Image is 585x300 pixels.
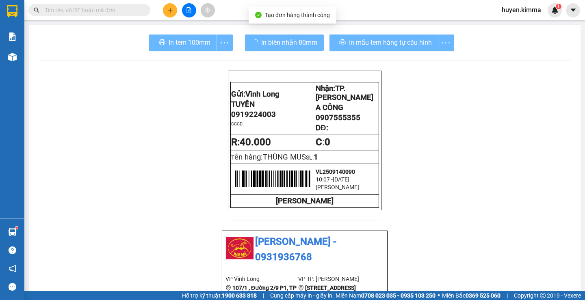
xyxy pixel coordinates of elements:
[245,90,279,99] span: Vĩnh Long
[298,285,356,300] b: [STREET_ADDRESS][PERSON_NAME]
[442,291,500,300] span: Miền Bắc
[9,265,16,272] span: notification
[507,291,508,300] span: |
[34,7,39,13] span: search
[251,39,261,45] span: loading
[231,136,271,148] strong: R:
[9,283,16,291] span: message
[316,84,373,102] span: TP. [PERSON_NAME]
[438,294,440,297] span: ⚪️
[466,292,500,299] strong: 0369 525 060
[316,123,328,132] span: DĐ:
[45,6,141,15] input: Tìm tên, số ĐT hoặc mã đơn
[231,90,279,99] span: Gửi:
[255,12,262,18] span: check-circle
[306,154,314,161] span: SL:
[336,291,435,300] span: Miền Nam
[4,54,48,78] b: 107/1 , Đường 2/9 P1, TP Vĩnh Long
[298,285,304,291] span: environment
[495,5,548,15] span: huyen.kimma
[15,227,18,229] sup: 1
[231,121,244,127] span: CCCD:
[265,12,330,18] span: Tạo đơn hàng thành công
[222,292,257,299] strong: 1900 633 818
[557,4,560,9] span: 1
[540,293,546,298] span: copyright
[298,274,371,283] li: VP TP. [PERSON_NAME]
[8,32,17,41] img: solution-icon
[263,291,264,300] span: |
[231,154,306,161] span: T
[245,35,324,51] button: In biên nhận 80mm
[201,3,215,17] button: aim
[234,153,306,162] span: ên hàng:
[225,234,384,265] li: [PERSON_NAME] - 0931936768
[225,285,231,291] span: environment
[316,103,343,112] span: A CÔNG
[4,4,32,32] img: logo.jpg
[276,196,334,205] strong: [PERSON_NAME]
[316,136,322,148] strong: C
[231,110,276,119] span: 0919224003
[163,3,177,17] button: plus
[263,153,306,162] span: THÙNG MUS
[316,168,355,175] span: VL2509140090
[205,7,210,13] span: aim
[261,37,317,47] span: In biên nhận 80mm
[551,6,559,14] img: icon-new-feature
[182,291,257,300] span: Hỗ trợ kỹ thuật:
[4,54,10,60] span: environment
[182,3,196,17] button: file-add
[361,292,435,299] strong: 0708 023 035 - 0935 103 250
[7,5,17,17] img: logo-vxr
[4,44,56,53] li: VP Vĩnh Long
[566,3,580,17] button: caret-down
[8,53,17,61] img: warehouse-icon
[556,4,561,9] sup: 1
[314,153,318,162] span: 1
[8,228,17,236] img: warehouse-icon
[9,246,16,254] span: question-circle
[570,6,577,14] span: caret-down
[333,176,349,183] span: [DATE]
[225,234,254,263] img: logo.jpg
[316,184,359,190] span: [PERSON_NAME]
[56,44,108,62] li: VP TP. [PERSON_NAME]
[316,176,333,183] span: 10:07 -
[225,274,298,283] li: VP Vĩnh Long
[240,136,271,148] span: 40.000
[4,4,118,35] li: [PERSON_NAME] - 0931936768
[231,100,255,109] span: TUYỀN
[316,113,360,122] span: 0907555355
[316,136,330,148] span: :
[186,7,192,13] span: file-add
[325,136,330,148] span: 0
[270,291,334,300] span: Cung cấp máy in - giấy in:
[225,285,297,300] b: 107/1 , Đường 2/9 P1, TP Vĩnh Long
[316,84,373,102] span: Nhận:
[167,7,173,13] span: plus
